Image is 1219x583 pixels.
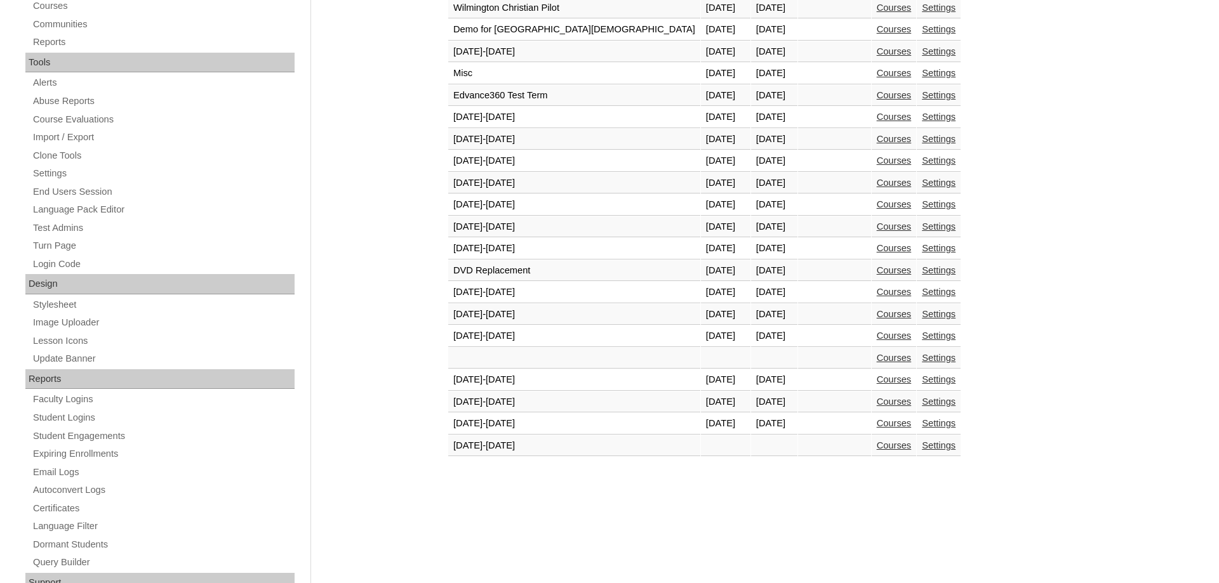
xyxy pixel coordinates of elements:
[448,63,700,84] td: Misc
[877,331,912,341] a: Courses
[701,173,750,194] td: [DATE]
[922,396,956,407] a: Settings
[32,464,295,480] a: Email Logs
[25,369,295,390] div: Reports
[751,173,797,194] td: [DATE]
[751,391,797,413] td: [DATE]
[877,374,912,384] a: Courses
[877,440,912,450] a: Courses
[32,202,295,218] a: Language Pack Editor
[877,46,912,56] a: Courses
[32,112,295,128] a: Course Evaluations
[922,309,956,319] a: Settings
[922,3,956,13] a: Settings
[448,369,700,391] td: [DATE]-[DATE]
[32,256,295,272] a: Login Code
[751,41,797,63] td: [DATE]
[877,155,912,166] a: Courses
[448,129,700,150] td: [DATE]-[DATE]
[877,90,912,100] a: Courses
[32,501,295,516] a: Certificates
[701,19,750,41] td: [DATE]
[448,216,700,238] td: [DATE]-[DATE]
[751,238,797,259] td: [DATE]
[701,391,750,413] td: [DATE]
[751,260,797,282] td: [DATE]
[32,446,295,462] a: Expiring Enrollments
[32,297,295,313] a: Stylesheet
[877,287,912,297] a: Courses
[448,435,700,457] td: [DATE]-[DATE]
[922,331,956,341] a: Settings
[877,24,912,34] a: Courses
[448,41,700,63] td: [DATE]-[DATE]
[701,63,750,84] td: [DATE]
[922,90,956,100] a: Settings
[877,309,912,319] a: Courses
[922,440,956,450] a: Settings
[448,391,700,413] td: [DATE]-[DATE]
[448,238,700,259] td: [DATE]-[DATE]
[751,85,797,107] td: [DATE]
[448,19,700,41] td: Demo for [GEOGRAPHIC_DATA][DEMOGRAPHIC_DATA]
[448,304,700,325] td: [DATE]-[DATE]
[32,220,295,236] a: Test Admins
[32,537,295,553] a: Dormant Students
[32,315,295,331] a: Image Uploader
[32,166,295,181] a: Settings
[448,194,700,216] td: [DATE]-[DATE]
[922,353,956,363] a: Settings
[922,199,956,209] a: Settings
[25,53,295,73] div: Tools
[922,265,956,275] a: Settings
[701,216,750,238] td: [DATE]
[751,63,797,84] td: [DATE]
[701,107,750,128] td: [DATE]
[922,24,956,34] a: Settings
[701,238,750,259] td: [DATE]
[701,194,750,216] td: [DATE]
[448,260,700,282] td: DVD Replacement
[448,107,700,128] td: [DATE]-[DATE]
[701,41,750,63] td: [DATE]
[701,260,750,282] td: [DATE]
[32,184,295,200] a: End Users Session
[922,178,956,188] a: Settings
[448,282,700,303] td: [DATE]-[DATE]
[877,265,912,275] a: Courses
[751,150,797,172] td: [DATE]
[25,274,295,294] div: Design
[32,148,295,164] a: Clone Tools
[922,287,956,297] a: Settings
[701,150,750,172] td: [DATE]
[32,34,295,50] a: Reports
[751,19,797,41] td: [DATE]
[751,413,797,435] td: [DATE]
[877,3,912,13] a: Courses
[922,155,956,166] a: Settings
[448,173,700,194] td: [DATE]-[DATE]
[701,413,750,435] td: [DATE]
[877,199,912,209] a: Courses
[701,129,750,150] td: [DATE]
[922,243,956,253] a: Settings
[751,194,797,216] td: [DATE]
[448,325,700,347] td: [DATE]-[DATE]
[877,112,912,122] a: Courses
[32,93,295,109] a: Abuse Reports
[32,333,295,349] a: Lesson Icons
[32,554,295,570] a: Query Builder
[701,304,750,325] td: [DATE]
[448,85,700,107] td: Edvance360 Test Term
[751,129,797,150] td: [DATE]
[877,68,912,78] a: Courses
[877,418,912,428] a: Courses
[751,304,797,325] td: [DATE]
[751,325,797,347] td: [DATE]
[751,216,797,238] td: [DATE]
[32,410,295,426] a: Student Logins
[877,353,912,363] a: Courses
[32,75,295,91] a: Alerts
[32,482,295,498] a: Autoconvert Logs
[922,112,956,122] a: Settings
